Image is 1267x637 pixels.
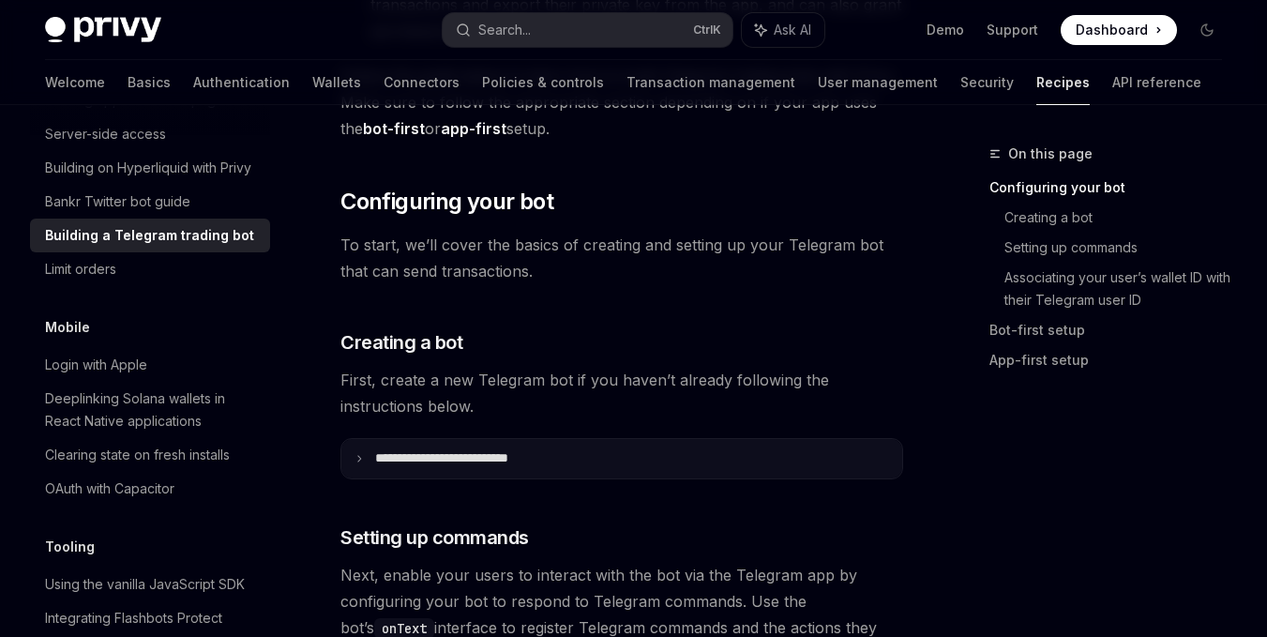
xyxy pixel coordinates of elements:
div: OAuth with Capacitor [45,478,174,500]
h5: Mobile [45,316,90,339]
a: Creating a bot [1004,203,1237,233]
a: Bankr Twitter bot guide [30,185,270,219]
a: Setting up commands [1004,233,1237,263]
strong: app-first [441,119,506,138]
a: Associating your user’s wallet ID with their Telegram user ID [1004,263,1237,315]
a: Demo [927,21,964,39]
a: Support [987,21,1038,39]
a: Basics [128,60,171,105]
a: API reference [1112,60,1201,105]
a: Integrating Flashbots Protect [30,601,270,635]
span: Ask AI [774,21,811,39]
span: Creating a bot [340,329,462,356]
a: OAuth with Capacitor [30,472,270,506]
a: Building a Telegram trading bot [30,219,270,252]
div: Deeplinking Solana wallets in React Native applications [45,387,259,432]
div: Integrating Flashbots Protect [45,607,222,629]
span: Dashboard [1076,21,1148,39]
a: Policies & controls [482,60,604,105]
a: App-first setup [989,345,1237,375]
div: Limit orders [45,258,116,281]
button: Ask AI [742,13,824,47]
div: Building a Telegram trading bot [45,224,254,247]
a: Clearing state on fresh installs [30,438,270,472]
a: User management [818,60,938,105]
span: To start, we’ll cover the basics of creating and setting up your Telegram bot that can send trans... [340,232,903,284]
button: Toggle dark mode [1192,15,1222,45]
span: Setting up commands [340,524,529,551]
div: Building on Hyperliquid with Privy [45,157,251,179]
a: Limit orders [30,252,270,286]
a: Connectors [384,60,460,105]
strong: bot-first [363,119,425,138]
a: Bot-first setup [989,315,1237,345]
div: Using the vanilla JavaScript SDK [45,573,245,596]
a: Wallets [312,60,361,105]
span: On this page [1008,143,1093,165]
span: Configuring your bot [340,187,553,217]
a: Configuring your bot [989,173,1237,203]
a: Using the vanilla JavaScript SDK [30,568,270,601]
a: Authentication [193,60,290,105]
h5: Tooling [45,536,95,558]
button: Search...CtrlK [443,13,733,47]
a: Deeplinking Solana wallets in React Native applications [30,382,270,438]
a: Security [960,60,1014,105]
div: Clearing state on fresh installs [45,444,230,466]
div: Bankr Twitter bot guide [45,190,190,213]
a: Dashboard [1061,15,1177,45]
img: dark logo [45,17,161,43]
a: Building on Hyperliquid with Privy [30,151,270,185]
a: Transaction management [626,60,795,105]
span: Ctrl K [693,23,721,38]
a: Login with Apple [30,348,270,382]
a: Welcome [45,60,105,105]
a: Recipes [1036,60,1090,105]
span: First, create a new Telegram bot if you haven’t already following the instructions below. [340,367,903,419]
div: Login with Apple [45,354,147,376]
div: Search... [478,19,531,41]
